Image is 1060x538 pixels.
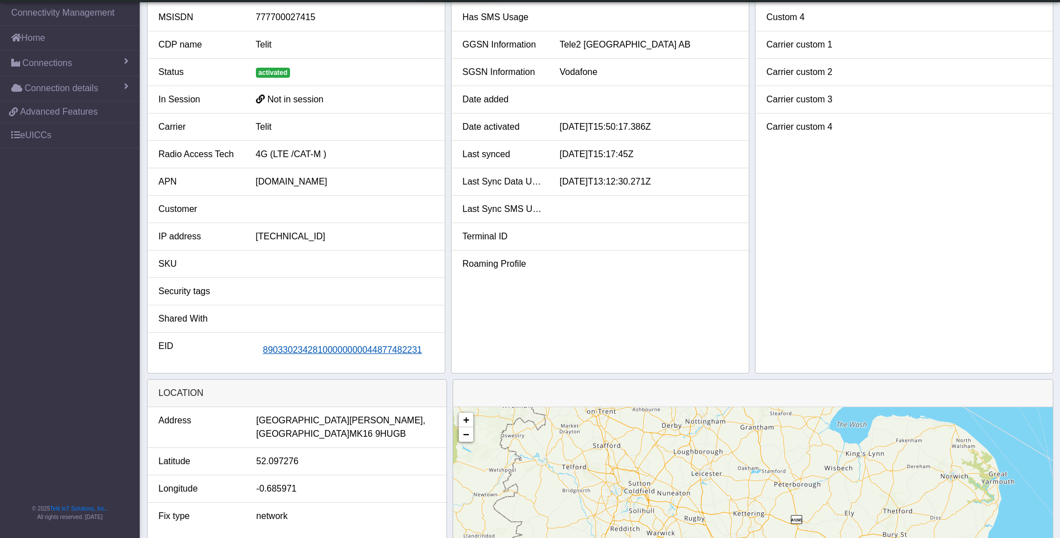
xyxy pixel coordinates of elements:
[393,427,406,441] span: GB
[150,312,248,325] div: Shared With
[150,120,248,134] div: Carrier
[552,38,746,51] div: Tele2 [GEOGRAPHIC_DATA] AB
[248,455,444,468] div: 52.097276
[758,38,855,51] div: Carrier custom 1
[758,120,855,134] div: Carrier custom 4
[552,65,746,79] div: Vodafone
[150,414,248,441] div: Address
[758,65,855,79] div: Carrier custom 2
[758,11,855,24] div: Custom 4
[349,427,393,441] span: MK16 9HU
[454,65,552,79] div: SGSN Information
[454,230,552,243] div: Terminal ID
[248,38,442,51] div: Telit
[552,148,746,161] div: [DATE]T15:17:45Z
[256,414,350,427] span: [GEOGRAPHIC_DATA]
[150,230,248,243] div: IP address
[454,148,552,161] div: Last synced
[248,175,442,188] div: [DOMAIN_NAME]
[22,56,72,70] span: Connections
[459,413,473,427] a: Zoom in
[248,509,444,523] div: network
[349,414,425,427] span: [PERSON_NAME],
[248,11,442,24] div: 777700027415
[459,427,473,442] a: Zoom out
[248,148,442,161] div: 4G (LTE /CAT-M )
[150,455,248,468] div: Latitude
[50,506,106,512] a: Telit IoT Solutions, Inc.
[248,230,442,243] div: [TECHNICAL_ID]
[552,120,746,134] div: [DATE]T15:50:17.386Z
[263,345,422,355] span: 89033023428100000000044877482231
[454,202,552,216] div: Last Sync SMS Usage
[256,339,430,361] button: 89033023428100000000044877482231
[150,65,248,79] div: Status
[150,285,248,298] div: Security tags
[150,509,248,523] div: Fix type
[150,482,248,495] div: Longitude
[150,11,248,24] div: MSISDN
[25,82,98,95] span: Connection details
[454,120,552,134] div: Date activated
[454,257,552,271] div: Roaming Profile
[150,38,248,51] div: CDP name
[248,120,442,134] div: Telit
[150,93,248,106] div: In Session
[454,93,552,106] div: Date added
[248,482,444,495] div: -0.685971
[454,38,552,51] div: GGSN Information
[268,95,324,104] span: Not in session
[148,380,446,407] div: LOCATION
[150,175,248,188] div: APN
[758,93,855,106] div: Carrier custom 3
[150,202,248,216] div: Customer
[256,68,291,78] span: activated
[20,105,98,119] span: Advanced Features
[552,175,746,188] div: [DATE]T13:12:30.271Z
[150,257,248,271] div: SKU
[256,427,350,441] span: [GEOGRAPHIC_DATA]
[150,339,248,361] div: EID
[150,148,248,161] div: Radio Access Tech
[454,175,552,188] div: Last Sync Data Usage
[454,11,552,24] div: Has SMS Usage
